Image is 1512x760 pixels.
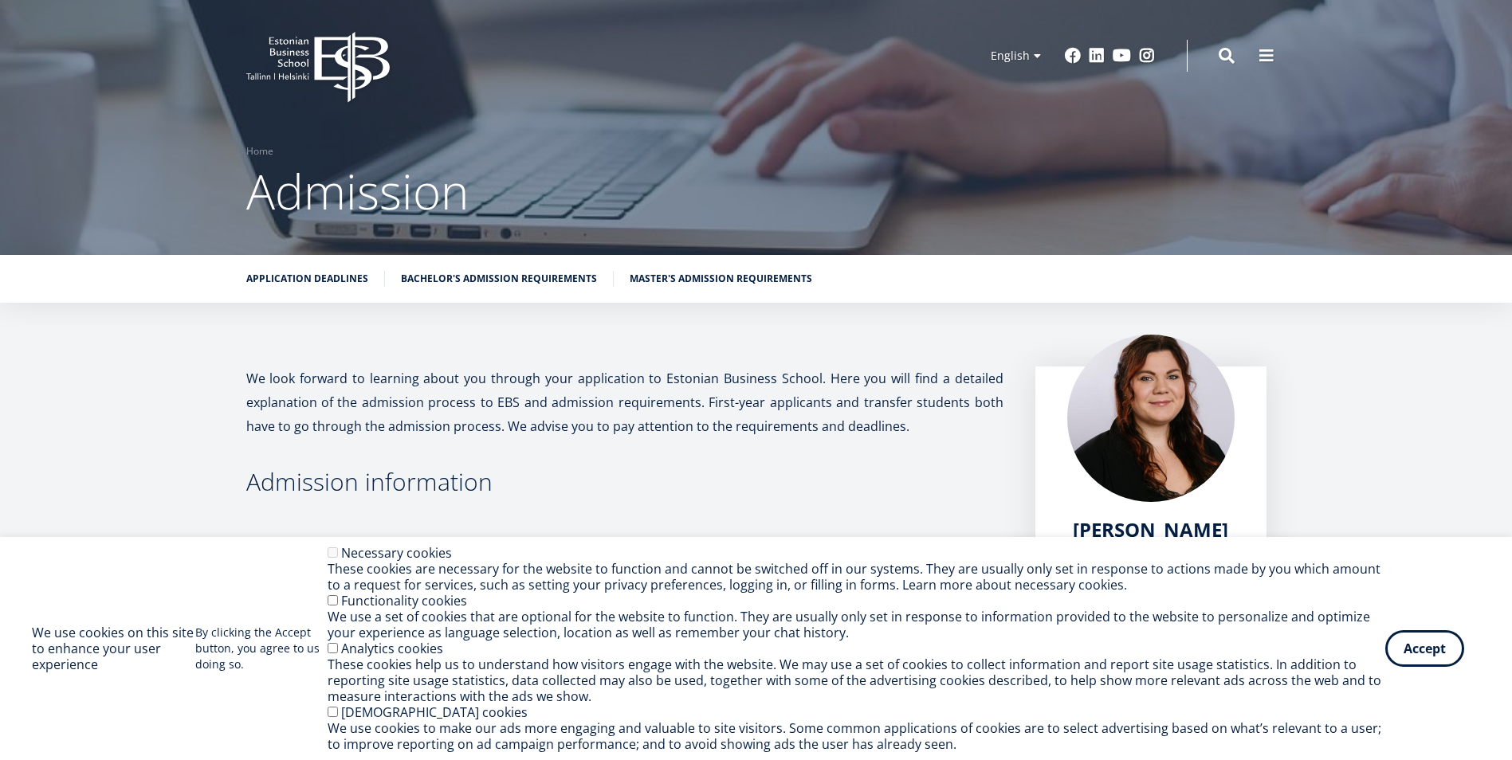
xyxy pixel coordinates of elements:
label: Functionality cookies [341,592,467,609]
div: These cookies help us to understand how visitors engage with the website. We may use a set of coo... [328,656,1385,704]
h3: Admission information [246,470,1003,494]
a: Instagram [1139,48,1155,64]
a: [PERSON_NAME] [1073,518,1228,542]
p: By clicking the Accept button, you agree to us doing so. [195,625,328,672]
p: We look forward to learning about you through your application to Estonian Business School. Here ... [246,366,1003,438]
a: Bachelor's admission requirements [401,271,597,287]
span: Admission [246,159,469,224]
label: Analytics cookies [341,640,443,657]
span: [PERSON_NAME] [1073,516,1228,543]
button: Accept [1385,630,1464,667]
label: Necessary cookies [341,544,452,562]
a: Youtube [1113,48,1131,64]
div: These cookies are necessary for the website to function and cannot be switched off in our systems... [328,561,1385,593]
label: [DEMOGRAPHIC_DATA] cookies [341,703,528,721]
a: Facebook [1065,48,1081,64]
a: Linkedin [1089,48,1105,64]
a: Master's admission requirements [630,271,812,287]
a: Home [246,143,273,159]
div: We use a set of cookies that are optional for the website to function. They are usually only set ... [328,609,1385,641]
div: We use cookies to make our ads more engaging and valuable to site visitors. Some common applicati... [328,720,1385,752]
h2: We use cookies on this site to enhance your user experience [32,625,195,672]
img: liina reimann [1067,335,1235,502]
a: Application deadlines [246,271,368,287]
